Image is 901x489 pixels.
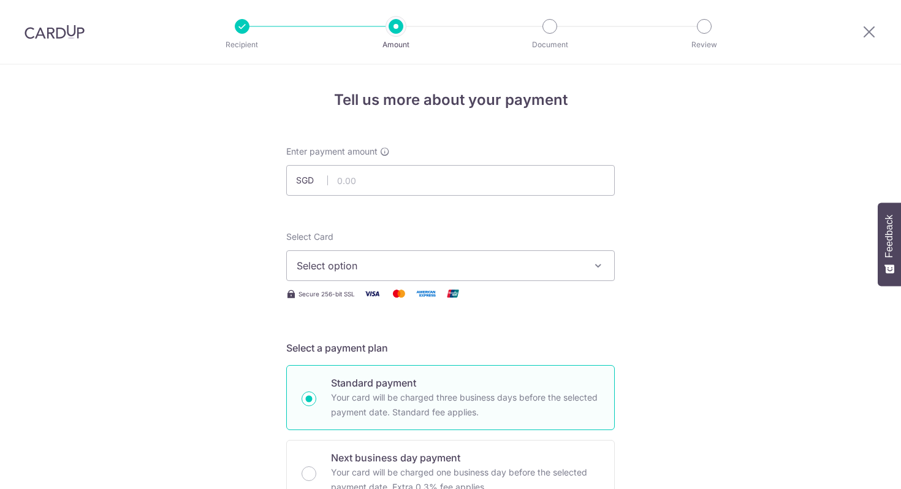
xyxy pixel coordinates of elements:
[822,452,889,483] iframe: Opens a widget where you can find more information
[286,341,615,355] h5: Select a payment plan
[387,286,411,301] img: Mastercard
[286,231,333,242] span: translation missing: en.payables.payment_networks.credit_card.summary.labels.select_card
[197,39,287,51] p: Recipient
[331,390,599,420] p: Your card will be charged three business days before the selected payment date. Standard fee appl...
[360,286,384,301] img: Visa
[884,215,895,258] span: Feedback
[297,258,582,273] span: Select option
[414,286,438,301] img: American Express
[286,250,615,281] button: Select option
[286,165,615,196] input: 0.00
[286,145,378,158] span: Enter payment amount
[298,289,355,299] span: Secure 256-bit SSL
[351,39,441,51] p: Amount
[25,25,85,39] img: CardUp
[286,89,615,111] h4: Tell us more about your payment
[331,450,599,465] p: Next business day payment
[296,174,328,187] span: SGD
[331,375,599,390] p: Standard payment
[441,286,465,301] img: Union Pay
[504,39,595,51] p: Document
[878,202,901,286] button: Feedback - Show survey
[659,39,750,51] p: Review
